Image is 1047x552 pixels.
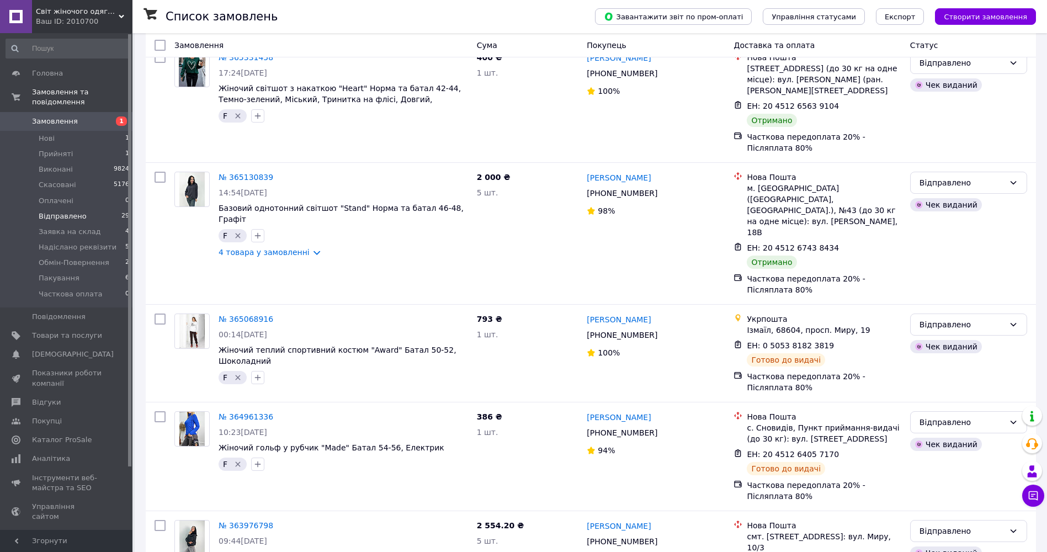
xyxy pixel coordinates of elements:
span: [PHONE_NUMBER] [587,428,657,437]
span: ЕН: 0 5053 8182 3819 [747,341,834,350]
span: F [223,460,227,469]
a: Створити замовлення [924,12,1036,20]
svg: Видалити мітку [233,231,242,240]
a: [PERSON_NAME] [587,521,651,532]
span: Відправлено [39,211,87,221]
input: Пошук [6,39,130,59]
h1: Список замовлень [166,10,278,23]
img: Фото товару [179,412,205,446]
span: Оплачені [39,196,73,206]
span: Заявка на склад [39,227,101,237]
span: Каталог ProSale [32,435,92,445]
span: 4 [125,227,129,237]
span: Інструменти веб-майстра та SEO [32,473,102,493]
span: [PHONE_NUMBER] [587,537,657,546]
div: Відправлено [920,177,1005,189]
div: м. [GEOGRAPHIC_DATA] ([GEOGRAPHIC_DATA], [GEOGRAPHIC_DATA].), №43 (до 30 кг на одне місце): вул. ... [747,183,901,238]
span: Прийняті [39,149,73,159]
span: Аналітика [32,454,70,464]
span: Покупці [32,416,62,426]
a: Фото товару [174,314,210,349]
span: F [223,231,227,240]
span: Жіночий гольф у рубчик "Made" Батал 54-56, Електрик [219,443,444,452]
span: Покупець [587,41,626,50]
div: [STREET_ADDRESS] (до 30 кг на одне місце): вул. [PERSON_NAME] (ран. [PERSON_NAME][STREET_ADDRESS] [747,63,901,96]
div: Часткова передоплата 20% - Післяплата 80% [747,480,901,502]
button: Управління статусами [763,8,865,25]
span: Скасовані [39,180,76,190]
span: 2 [125,258,129,268]
span: 1 [116,116,127,126]
div: Готово до видачі [747,353,825,367]
span: 0 [125,196,129,206]
img: Фото товару [179,172,205,206]
span: Замовлення [174,41,224,50]
a: Жіночий теплий спортивний костюм "Award" Батал 50-52, Шоколадний [219,346,456,365]
span: Управління сайтом [32,502,102,522]
span: 100% [598,87,620,95]
a: [PERSON_NAME] [587,172,651,183]
span: 5 шт. [477,537,498,545]
svg: Видалити мітку [233,373,242,382]
span: Відгуки [32,397,61,407]
span: Товари та послуги [32,331,102,341]
span: 5 шт. [477,188,498,197]
span: ЕН: 20 4512 6743 8434 [747,243,839,252]
div: Відправлено [920,319,1005,331]
span: [PHONE_NUMBER] [587,189,657,198]
div: Нова Пошта [747,411,901,422]
span: 2 554.20 ₴ [477,521,524,530]
div: Часткова передоплата 20% - Післяплата 80% [747,131,901,153]
span: 0 [125,289,129,299]
a: Фото товару [174,411,210,447]
button: Створити замовлення [935,8,1036,25]
a: [PERSON_NAME] [587,412,651,423]
div: Готово до видачі [747,462,825,475]
div: Відправлено [920,416,1005,428]
img: Фото товару [179,52,205,87]
span: Замовлення та повідомлення [32,87,132,107]
div: с. Сновидів, Пункт приймання-видачі (до 30 кг): вул. [STREET_ADDRESS] [747,422,901,444]
span: 09:44[DATE] [219,537,267,545]
a: № 365130839 [219,173,273,182]
span: 1 [125,134,129,144]
div: Отримано [747,114,796,127]
span: 29 [121,211,129,221]
span: Виконані [39,164,73,174]
span: F [223,112,227,120]
div: Часткова передоплата 20% - Післяплата 80% [747,273,901,295]
span: 98% [598,206,615,215]
span: Cума [477,41,497,50]
button: Чат з покупцем [1022,485,1044,507]
span: 17:24[DATE] [219,68,267,77]
span: Експорт [885,13,916,21]
div: Ваш ID: 2010700 [36,17,132,26]
span: Показники роботи компанії [32,368,102,388]
button: Завантажити звіт по пром-оплаті [595,8,752,25]
a: [PERSON_NAME] [587,52,651,63]
a: 4 товара у замовленні [219,248,310,257]
div: Часткова передоплата 20% - Післяплата 80% [747,371,901,393]
span: Жіночий світшот з накаткою "Heart" Норма та батал 42-44, Темно-зелений, Міський, Тринитка на фліс... [219,84,461,115]
span: 2 000 ₴ [477,173,511,182]
div: Відправлено [920,525,1005,537]
span: 6 [125,273,129,283]
svg: Видалити мітку [233,460,242,469]
span: 00:14[DATE] [219,330,267,339]
span: [DEMOGRAPHIC_DATA] [32,349,114,359]
span: Управління статусами [772,13,856,21]
a: № 364961336 [219,412,273,421]
span: Повідомлення [32,312,86,322]
span: Часткова оплата [39,289,102,299]
div: Ізмаїл, 68604, просп. Миру, 19 [747,325,901,336]
div: Нова Пошта [747,520,901,531]
a: № 365068916 [219,315,273,323]
span: Базовий однотонний світшот "Stand" Норма та батал 46-48, Графіт [219,204,464,224]
span: 14:54[DATE] [219,188,267,197]
div: Відправлено [920,57,1005,69]
a: Фото товару [174,172,210,207]
span: Обмін-Повернення [39,258,109,268]
span: Надіслано реквізити [39,242,116,252]
div: Укрпошта [747,314,901,325]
